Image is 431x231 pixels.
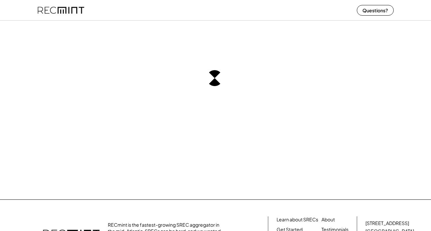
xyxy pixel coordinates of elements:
img: recmint-logotype%403x%20%281%29.jpeg [38,1,84,19]
div: [STREET_ADDRESS] [365,220,409,227]
a: About [322,216,335,223]
a: Learn about SRECs [277,216,318,223]
button: Questions? [357,5,394,16]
